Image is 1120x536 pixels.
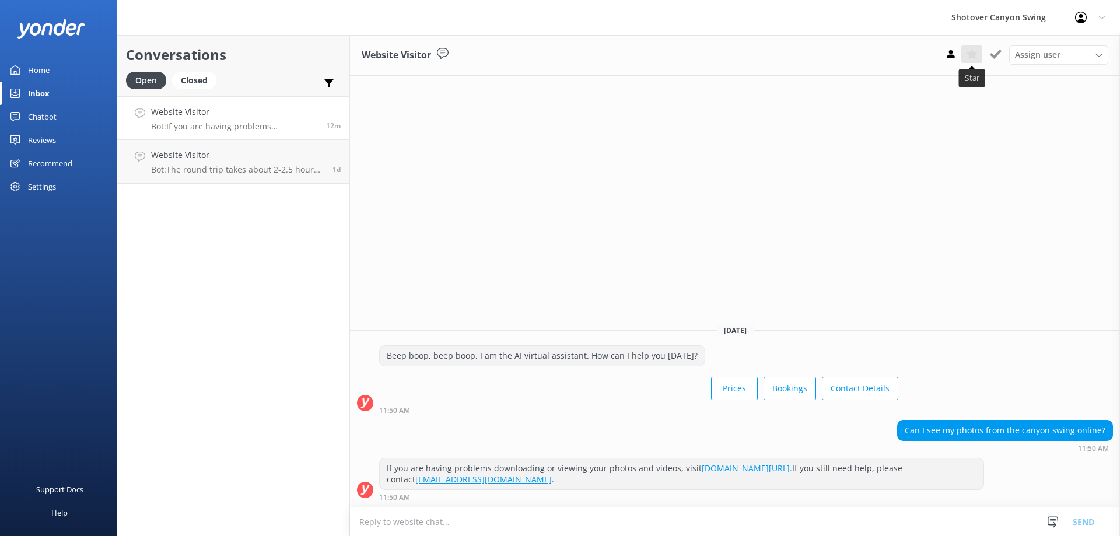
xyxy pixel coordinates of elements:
div: Inbox [28,82,50,105]
div: Open [126,72,166,89]
div: 11:50am 16-Aug-2025 (UTC +12:00) Pacific/Auckland [379,493,984,501]
div: 11:50am 16-Aug-2025 (UTC +12:00) Pacific/Auckland [379,406,898,414]
div: If you are having problems downloading or viewing your photos and videos, visit If you still need... [380,458,984,489]
a: Closed [172,73,222,86]
span: 11:50am 16-Aug-2025 (UTC +12:00) Pacific/Auckland [326,121,341,131]
span: [DATE] [717,325,754,335]
span: 08:38am 15-Aug-2025 (UTC +12:00) Pacific/Auckland [332,164,341,174]
div: Recommend [28,152,72,175]
h2: Conversations [126,44,341,66]
p: Bot: The round trip takes about 2-2.5 hours. You cannot drive to the site yourself due to crossin... [151,164,324,175]
h4: Website Visitor [151,149,324,162]
div: 11:50am 16-Aug-2025 (UTC +12:00) Pacific/Auckland [897,444,1113,452]
div: Help [51,501,68,524]
strong: 11:50 AM [379,494,410,501]
strong: 11:50 AM [1078,445,1109,452]
div: Home [28,58,50,82]
div: Reviews [28,128,56,152]
div: Assign User [1009,45,1108,64]
div: Support Docs [36,478,83,501]
div: Closed [172,72,216,89]
button: Prices [711,377,758,400]
button: Contact Details [822,377,898,400]
strong: 11:50 AM [379,407,410,414]
div: Beep boop, beep boop, I am the AI virtual assistant. How can I help you [DATE]? [380,346,705,366]
a: [EMAIL_ADDRESS][DOMAIN_NAME] [415,474,552,485]
a: Open [126,73,172,86]
p: Bot: If you are having problems downloading or viewing your photos and videos, visit [DOMAIN_NAME... [151,121,317,132]
div: Settings [28,175,56,198]
a: Website VisitorBot:The round trip takes about 2-2.5 hours. You cannot drive to the site yourself ... [117,140,349,184]
h3: Website Visitor [362,48,431,63]
button: Bookings [764,377,816,400]
a: [DOMAIN_NAME][URL]. [702,463,792,474]
div: Can I see my photos from the canyon swing online? [898,421,1112,440]
h4: Website Visitor [151,106,317,118]
img: yonder-white-logo.png [17,19,85,38]
div: Chatbot [28,105,57,128]
a: Website VisitorBot:If you are having problems downloading or viewing your photos and videos, visi... [117,96,349,140]
span: Assign user [1015,48,1060,61]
